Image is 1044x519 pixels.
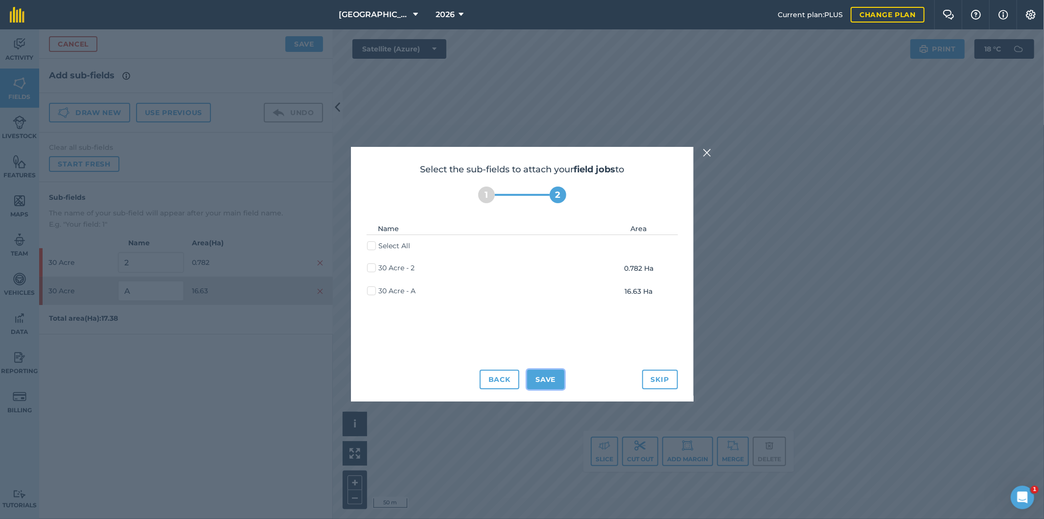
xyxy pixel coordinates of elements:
label: 30 Acre - 2 [367,263,415,273]
img: fieldmargin Logo [10,7,24,23]
h2: Select the sub-fields to attach your to [367,163,678,177]
span: [GEOGRAPHIC_DATA] [339,9,410,21]
td: 0.782 Ha [600,257,678,280]
button: Skip [642,370,678,389]
span: 1 [1031,486,1039,494]
img: Two speech bubbles overlapping with the left bubble in the forefront [943,10,954,20]
a: Change plan [851,7,925,23]
strong: field jobs [574,164,615,175]
button: Save [527,370,565,389]
td: 16.63 Ha [600,280,678,303]
label: 30 Acre - A [367,286,416,296]
th: Name [367,223,600,235]
img: svg+xml;base64,PHN2ZyB4bWxucz0iaHR0cDovL3d3dy53My5vcmcvMjAwMC9zdmciIHdpZHRoPSIyMiIgaGVpZ2h0PSIzMC... [703,147,712,159]
th: Area [600,223,678,235]
span: 2026 [436,9,455,21]
span: Current plan : PLUS [778,9,843,20]
div: 2 [550,187,566,203]
button: Back [480,370,519,389]
label: Select All [367,241,411,251]
div: 1 [478,187,495,203]
iframe: Intercom live chat [1011,486,1034,509]
img: A cog icon [1025,10,1037,20]
img: A question mark icon [970,10,982,20]
img: svg+xml;base64,PHN2ZyB4bWxucz0iaHR0cDovL3d3dy53My5vcmcvMjAwMC9zdmciIHdpZHRoPSIxNyIgaGVpZ2h0PSIxNy... [998,9,1008,21]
